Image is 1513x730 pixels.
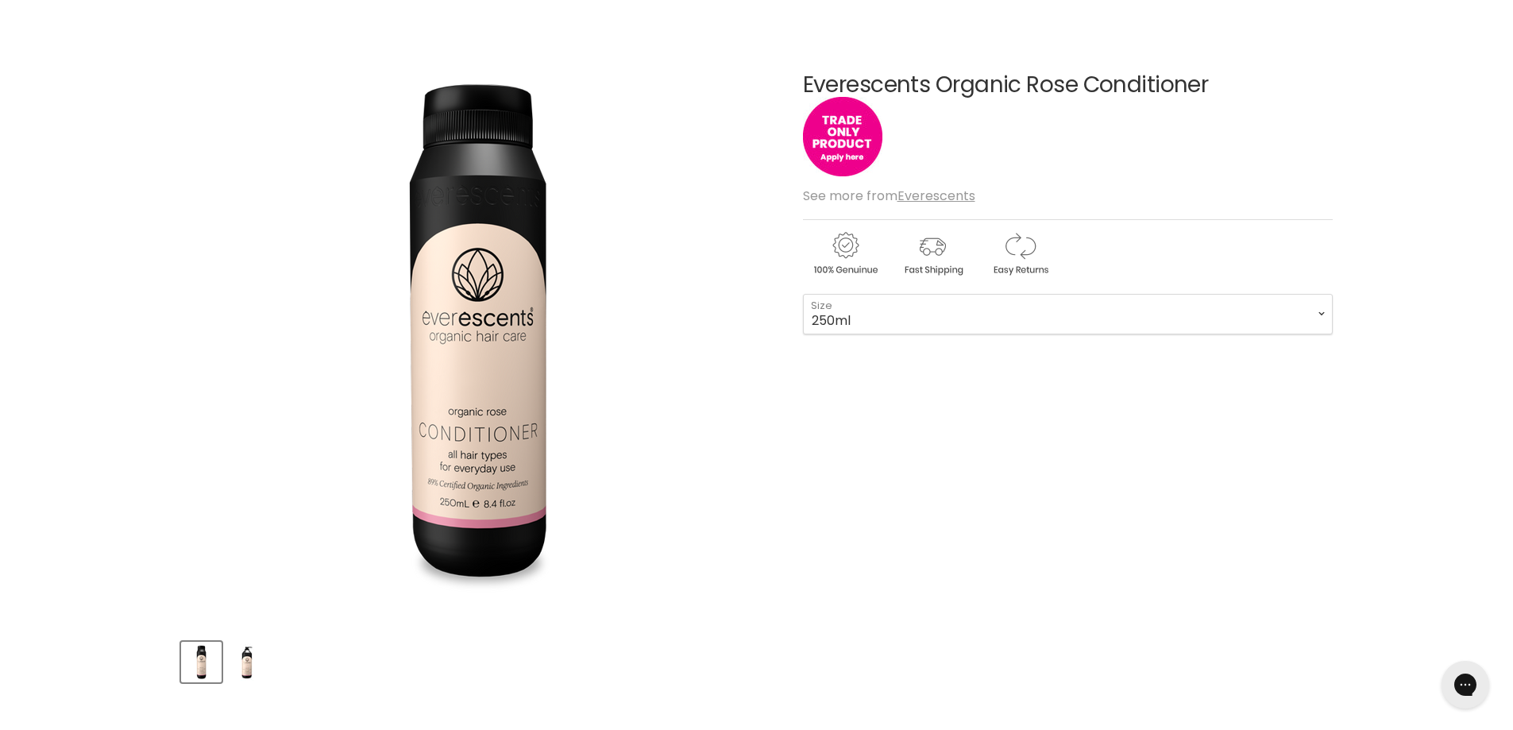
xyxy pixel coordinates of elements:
[803,187,975,205] span: See more from
[803,73,1333,98] h1: Everescents Organic Rose Conditioner
[803,97,882,176] img: tradeonly_small.jpg
[181,642,222,682] button: Everescents Organic Rose Conditioner
[181,33,774,627] div: Everescents Organic Rose Conditioner image. Click or Scroll to Zoom.
[1434,655,1497,714] iframe: Gorgias live chat messenger
[179,637,777,682] div: Product thumbnails
[228,643,265,681] img: Everescents Organic Rose Conditioner
[978,230,1062,278] img: returns.gif
[226,642,267,682] button: Everescents Organic Rose Conditioner
[890,230,975,278] img: shipping.gif
[183,643,220,681] img: Everescents Organic Rose Conditioner
[897,187,975,205] a: Everescents
[803,230,887,278] img: genuine.gif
